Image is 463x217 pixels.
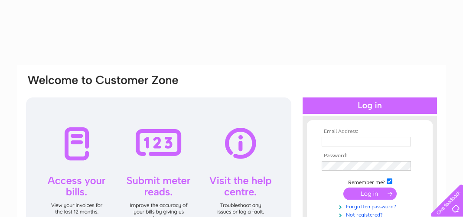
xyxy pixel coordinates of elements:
[320,177,420,186] td: Remember me?
[322,202,420,210] a: Forgotten password?
[343,188,397,200] input: Submit
[320,153,420,159] th: Password:
[320,129,420,135] th: Email Address:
